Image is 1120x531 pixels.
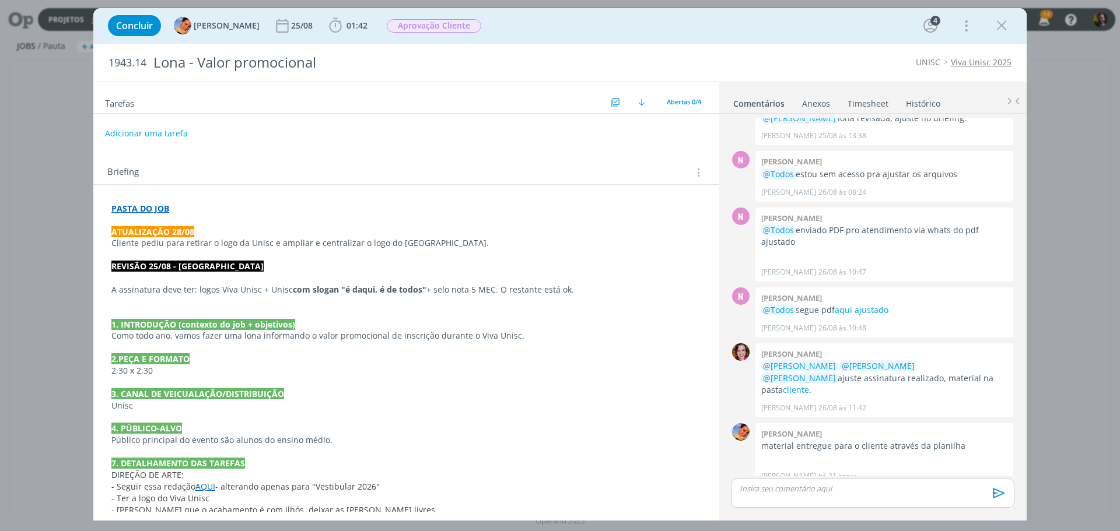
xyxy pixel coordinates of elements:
p: A assinatura deve ter: logos Viva Unisc + Unisc + selo nota 5 MEC. O restante está ok. [111,284,701,296]
p: material entregue para o cliente através da planilha [761,440,1007,452]
span: Público principal do evento são alunos do ensino médio. [111,434,332,445]
span: Aprovação Cliente [387,19,481,33]
img: L [732,423,750,441]
span: 25/08 às 13:38 [818,131,866,141]
a: aqui ajustado [835,304,888,315]
span: - alterando apenas para "Vestibular 2026" [215,481,380,492]
a: Comentários [733,93,785,110]
strong: 4. PÚBLICO-ALVO [111,423,182,434]
div: Lona - Valor promocional [149,48,631,77]
p: [PERSON_NAME] [761,323,816,333]
b: [PERSON_NAME] [761,428,822,439]
div: dialog [93,8,1027,521]
span: 1943.14 [108,57,146,69]
strong: ATUALIZAÇÃO 28/08 [111,226,194,237]
span: Briefing [107,165,139,180]
span: há 21 horas [818,471,857,481]
a: cliente [783,384,809,395]
div: N [732,287,750,305]
button: Concluir [108,15,161,36]
div: 4 [930,16,940,26]
strong: 3. CANAL DE VEICUALAÇÃO/DISTRIBUIÇÃO [111,388,284,399]
div: N [732,208,750,225]
img: L [174,17,191,34]
b: [PERSON_NAME] [761,293,822,303]
span: - [PERSON_NAME] que o acabamento é com ilhós, deixar as [PERSON_NAME] livres [111,504,435,515]
p: [PERSON_NAME] [761,187,816,198]
span: DIREÇÃO DE ARTE: [111,469,184,480]
span: Abertas 0/4 [667,97,701,106]
p: Unisc [111,400,701,412]
span: 01:42 [346,20,367,31]
button: 01:42 [326,16,370,35]
span: @[PERSON_NAME] [763,112,836,124]
p: estou sem acesso pra ajustar os arquivos [761,168,1007,180]
span: @[PERSON_NAME] [763,372,836,384]
div: N [732,151,750,168]
span: @Todos [763,304,794,315]
p: 2,30 x 2,30 [111,365,701,377]
p: [PERSON_NAME] [761,131,816,141]
p: enviado PDF pro atendimento via whats do pdf ajustado [761,224,1007,248]
a: Viva Unisc 2025 [951,57,1012,68]
p: Como todo ano, vamos fazer uma lona informando o valor promocional de inscrição durante o Viva Un... [111,330,701,342]
button: Adicionar uma tarefa [104,123,188,144]
strong: 1. INTRODUÇÃO (contexto do job + objetivos) [111,319,295,330]
a: UNISC [916,57,940,68]
span: @[PERSON_NAME] [763,360,836,371]
a: Timesheet [847,93,889,110]
strong: 2.PEÇA E FORMATO [111,353,190,364]
span: 26/08 às 10:48 [818,323,866,333]
a: AQUI [195,481,215,492]
span: Concluir [116,21,153,30]
p: [PERSON_NAME] [761,403,816,413]
span: [PERSON_NAME] [194,22,260,30]
span: 26/08 às 10:47 [818,267,866,277]
span: - Ter a logo do Viva Unisc [111,493,209,504]
img: arrow-down.svg [638,99,645,106]
strong: 7. DETALHAMENTO DAS TAREFAS [111,458,245,469]
p: Cliente pediu para retirar o logo da Unisc e ampliar e centralizar o logo do [GEOGRAPHIC_DATA]. [111,237,701,249]
span: 26/08 às 08:24 [818,187,866,198]
a: Histórico [905,93,941,110]
strong: REVISÃO 25/08 - [GEOGRAPHIC_DATA] [111,261,264,272]
button: 4 [921,16,940,35]
img: B [732,343,750,361]
span: Tarefas [105,95,134,109]
button: L[PERSON_NAME] [174,17,260,34]
span: @Todos [763,168,794,180]
b: [PERSON_NAME] [761,213,822,223]
a: PASTA DO JOB [111,203,169,214]
b: [PERSON_NAME] [761,349,822,359]
p: ajuste assinatura realizado, material na pasta . [761,360,1007,396]
span: 26/08 às 11:42 [818,403,866,413]
strong: com slogan "é daqui, é de todos" [293,284,426,295]
b: [PERSON_NAME] [761,156,822,167]
div: 25/08 [291,22,315,30]
p: segue pdf [761,304,1007,316]
span: - Seguir essa redação [111,481,195,492]
p: [PERSON_NAME] [761,471,816,481]
span: @Todos [763,224,794,235]
div: Anexos [802,98,830,110]
button: Aprovação Cliente [386,19,482,33]
p: [PERSON_NAME] [761,267,816,277]
span: @[PERSON_NAME] [842,360,915,371]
